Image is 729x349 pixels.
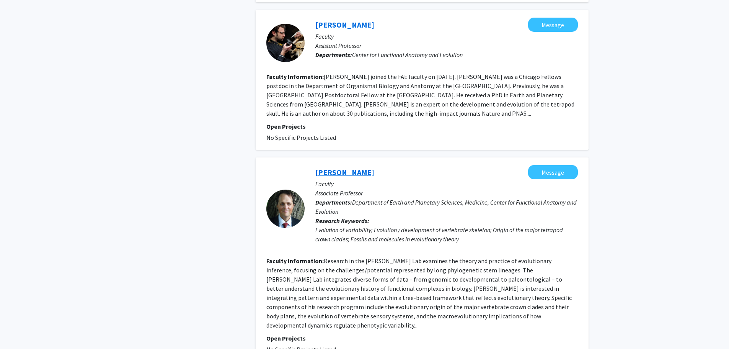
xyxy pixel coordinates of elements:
[266,257,572,329] fg-read-more: Research in the [PERSON_NAME] Lab examines the theory and practice of evolutionary inference, foc...
[352,51,463,59] span: Center for Functional Anatomy and Evolution
[315,188,578,198] p: Associate Professor
[315,51,352,59] b: Departments:
[315,217,369,224] b: Research Keywords:
[6,315,33,343] iframe: Chat
[528,165,578,179] button: Message Gabriel Bever
[266,73,574,117] fg-read-more: [PERSON_NAME] joined the FAE faculty on [DATE]. [PERSON_NAME] was a Chicago Fellows postdoc in th...
[528,18,578,32] button: Message Matteo Fabbri
[266,73,324,80] b: Faculty Information:
[315,198,352,206] b: Departments:
[266,134,336,141] span: No Specific Projects Listed
[266,334,578,343] p: Open Projects
[315,32,578,41] p: Faculty
[266,257,324,265] b: Faculty Information:
[315,20,374,29] a: [PERSON_NAME]
[315,167,374,177] a: [PERSON_NAME]
[315,41,578,50] p: Assistant Professor
[315,225,578,244] div: Evolution of variability; Evolution / development of vertebrate skeleton; Origin of the major tet...
[266,122,578,131] p: Open Projects
[315,198,577,215] span: Department of Earth and Planetary Sciences, Medicine, Center for Functional Anatomy and Evolution
[315,179,578,188] p: Faculty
